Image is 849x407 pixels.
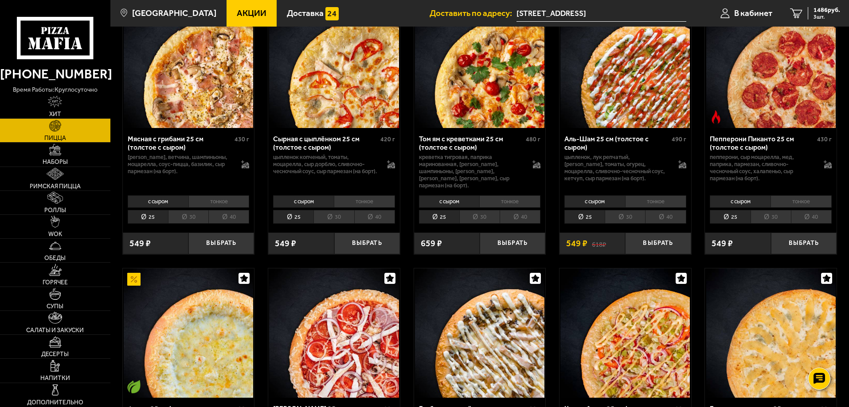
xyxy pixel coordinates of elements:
span: 430 г [817,136,832,143]
li: 40 [500,210,540,224]
span: Лоцманская улица, 3 [516,5,686,22]
li: 30 [751,210,791,224]
span: WOK [48,231,62,237]
img: Петровская 25 см (толстое с сыром) [269,268,399,398]
li: 40 [791,210,832,224]
button: Выбрать [480,233,545,254]
span: В кабинет [734,9,772,17]
span: Доставка [287,9,324,17]
li: 30 [459,210,500,224]
span: Пицца [44,135,66,141]
span: 549 ₽ [566,239,587,248]
li: с сыром [128,195,188,208]
a: Чикен Фреш 25 см (толстое с сыром) [559,268,691,398]
li: тонкое [479,195,540,208]
s: 618 ₽ [592,239,606,248]
span: Обеды [44,255,66,261]
li: 25 [273,210,313,224]
li: с сыром [273,195,334,208]
a: Петровская 25 см (толстое с сыром) [268,268,400,398]
button: Выбрать [188,233,254,254]
img: Акционный [127,273,141,286]
a: Грибная с цыплёнком и сулугуни 25 см (толстое с сыром) [414,268,546,398]
span: Римская пицца [30,183,81,190]
img: Чикен Фреш 25 см (толстое с сыром) [560,268,690,398]
button: Выбрать [771,233,837,254]
span: 549 ₽ [275,239,296,248]
li: 25 [419,210,459,224]
span: Акции [237,9,266,17]
p: креветка тигровая, паприка маринованная, [PERSON_NAME], шампиньоны, [PERSON_NAME], [PERSON_NAME],... [419,154,524,189]
img: Острое блюдо [709,110,723,124]
span: 549 ₽ [129,239,151,248]
span: Хит [49,111,61,117]
li: тонкое [625,195,686,208]
span: 659 ₽ [421,239,442,248]
span: Наборы [43,159,68,165]
div: Аль-Шам 25 см (толстое с сыром) [564,135,669,151]
p: [PERSON_NAME], ветчина, шампиньоны, моцарелла, соус-пицца, базилик, сыр пармезан (на борт). [128,154,233,175]
li: 40 [645,210,686,224]
span: Дополнительно [27,399,83,406]
li: тонкое [188,195,250,208]
li: 40 [354,210,395,224]
li: 30 [313,210,354,224]
a: АкционныйВегетарианское блюдо4 сыра 25 см (толстое с сыром) [123,268,254,398]
li: 30 [168,210,208,224]
li: с сыром [710,195,771,208]
span: Салаты и закуски [26,327,84,333]
div: Сырная с цыплёнком 25 см (толстое с сыром) [273,135,378,151]
p: пепперони, сыр Моцарелла, мед, паприка, пармезан, сливочно-чесночный соус, халапеньо, сыр пармеза... [710,154,815,182]
a: Груша горгондзола 25 см (толстое с сыром) [705,268,837,398]
img: Груша горгондзола 25 см (толстое с сыром) [706,268,836,398]
span: 3 шт. [814,14,840,19]
p: цыпленок копченый, томаты, моцарелла, сыр дорблю, сливочно-чесночный соус, сыр пармезан (на борт). [273,154,378,175]
p: цыпленок, лук репчатый, [PERSON_NAME], томаты, огурец, моцарелла, сливочно-чесночный соус, кетчуп... [564,154,669,182]
div: Мясная с грибами 25 см (толстое с сыром) [128,135,233,151]
li: с сыром [419,195,480,208]
img: 4 сыра 25 см (толстое с сыром) [124,268,253,398]
li: тонкое [771,195,832,208]
input: Ваш адрес доставки [516,5,686,22]
span: Десерты [41,351,69,357]
img: Вегетарианское блюдо [127,380,141,393]
span: 480 г [526,136,540,143]
span: 420 г [380,136,395,143]
li: с сыром [564,195,625,208]
span: 1486 руб. [814,7,840,13]
span: Доставить по адресу: [430,9,516,17]
button: Выбрать [625,233,691,254]
div: Пепперони Пиканто 25 см (толстое с сыром) [710,135,815,151]
span: [GEOGRAPHIC_DATA] [132,9,216,17]
li: 25 [564,210,605,224]
span: Роллы [44,207,66,213]
span: 490 г [672,136,686,143]
span: 549 ₽ [712,239,733,248]
li: 25 [710,210,750,224]
li: 40 [208,210,249,224]
li: тонкое [334,195,395,208]
button: Выбрать [334,233,400,254]
img: Грибная с цыплёнком и сулугуни 25 см (толстое с сыром) [415,268,544,398]
span: Горячее [43,279,68,286]
img: 15daf4d41897b9f0e9f617042186c801.svg [325,7,339,20]
span: 430 г [235,136,249,143]
div: Том ям с креветками 25 см (толстое с сыром) [419,135,524,151]
li: 25 [128,210,168,224]
span: Напитки [40,375,70,381]
li: 30 [605,210,645,224]
span: Супы [47,303,63,310]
